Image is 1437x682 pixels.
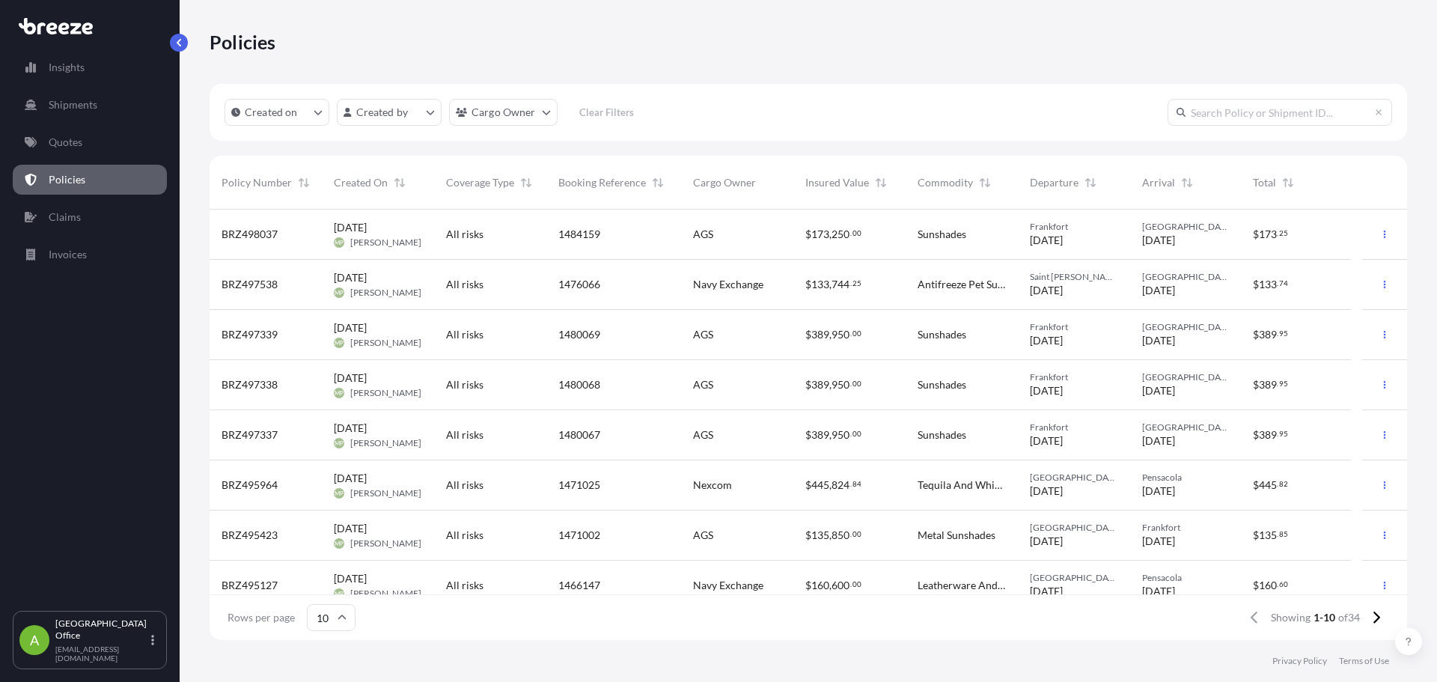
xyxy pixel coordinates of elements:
span: [PERSON_NAME] [350,487,421,499]
span: . [1277,331,1278,336]
span: $ [1253,580,1259,591]
span: [DATE] [1142,233,1175,248]
span: 133 [811,279,829,290]
span: 389 [811,329,829,340]
button: Sort [295,174,313,192]
span: . [1277,281,1278,286]
span: [DATE] [1142,584,1175,599]
span: [DATE] [1030,383,1063,398]
span: 389 [1259,380,1277,390]
span: AGS [693,377,713,392]
span: All risks [446,277,483,292]
button: Clear Filters [565,100,649,124]
span: [GEOGRAPHIC_DATA] [1142,221,1229,233]
span: $ [805,329,811,340]
span: [PERSON_NAME] [350,437,421,449]
span: Frankfort [1030,221,1118,233]
p: Cargo Owner [472,105,536,120]
span: 95 [1279,381,1288,386]
a: Privacy Policy [1272,655,1327,667]
span: , [829,380,832,390]
p: Created on [245,105,298,120]
span: . [1277,481,1278,487]
span: 00 [852,582,861,587]
span: Nexcom [693,478,732,493]
p: Claims [49,210,81,225]
button: Sort [391,174,409,192]
span: 60 [1279,582,1288,587]
span: 173 [1259,229,1277,240]
span: [DATE] [334,471,367,486]
p: Insights [49,60,85,75]
span: $ [805,580,811,591]
span: [DATE] [1030,333,1063,348]
span: 445 [1259,480,1277,490]
span: 1480067 [558,427,600,442]
span: of 34 [1338,610,1360,625]
span: 950 [832,380,849,390]
span: [DATE] [1030,433,1063,448]
span: MP [335,235,344,250]
span: , [829,580,832,591]
span: . [850,281,852,286]
span: Pensacola [1142,472,1229,484]
span: 1466147 [558,578,600,593]
span: 74 [1279,281,1288,286]
button: createdOn Filter options [225,99,329,126]
span: [DATE] [1142,534,1175,549]
span: MP [335,586,344,601]
button: createdBy Filter options [337,99,442,126]
span: Frankfort [1030,421,1118,433]
span: Rows per page [228,610,295,625]
span: 1476066 [558,277,600,292]
span: [DATE] [334,270,367,285]
span: $ [1253,229,1259,240]
span: [DATE] [334,371,367,386]
span: 84 [852,481,861,487]
span: $ [805,480,811,490]
span: Insured Value [805,175,869,190]
span: MP [335,335,344,350]
span: 1484159 [558,227,600,242]
span: Antifreeze Pet Supplies Footwear Grills Accessories Health Beauty Products And Liquor Spirits [918,277,1006,292]
span: $ [1253,279,1259,290]
span: Total [1253,175,1276,190]
span: Metal Sunshades [918,528,995,543]
span: [DATE] [1142,283,1175,298]
span: BRZ497339 [222,327,278,342]
p: [EMAIL_ADDRESS][DOMAIN_NAME] [55,645,148,663]
span: , [829,430,832,440]
span: 82 [1279,481,1288,487]
span: All risks [446,528,483,543]
span: [GEOGRAPHIC_DATA] [1142,371,1229,383]
a: Policies [13,165,167,195]
span: [DATE] [334,220,367,235]
span: All risks [446,327,483,342]
span: BRZ497337 [222,427,278,442]
span: BRZ495423 [222,528,278,543]
span: 135 [1259,530,1277,541]
span: $ [1253,480,1259,490]
span: 85 [1279,532,1288,537]
span: . [850,331,852,336]
span: MP [335,486,344,501]
span: 1471002 [558,528,600,543]
p: Policies [49,172,85,187]
span: [DATE] [1030,534,1063,549]
span: All risks [446,227,483,242]
span: [PERSON_NAME] [350,538,421,549]
span: [GEOGRAPHIC_DATA] [1030,572,1118,584]
span: 950 [832,430,849,440]
span: $ [1253,380,1259,390]
span: 135 [811,530,829,541]
span: $ [1253,329,1259,340]
span: Frankfort [1142,522,1229,534]
span: 00 [852,231,861,236]
span: 744 [832,279,849,290]
button: Sort [649,174,667,192]
span: . [850,582,852,587]
span: [PERSON_NAME] [350,237,421,249]
span: BRZ495964 [222,478,278,493]
span: , [829,530,832,541]
span: 00 [852,532,861,537]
